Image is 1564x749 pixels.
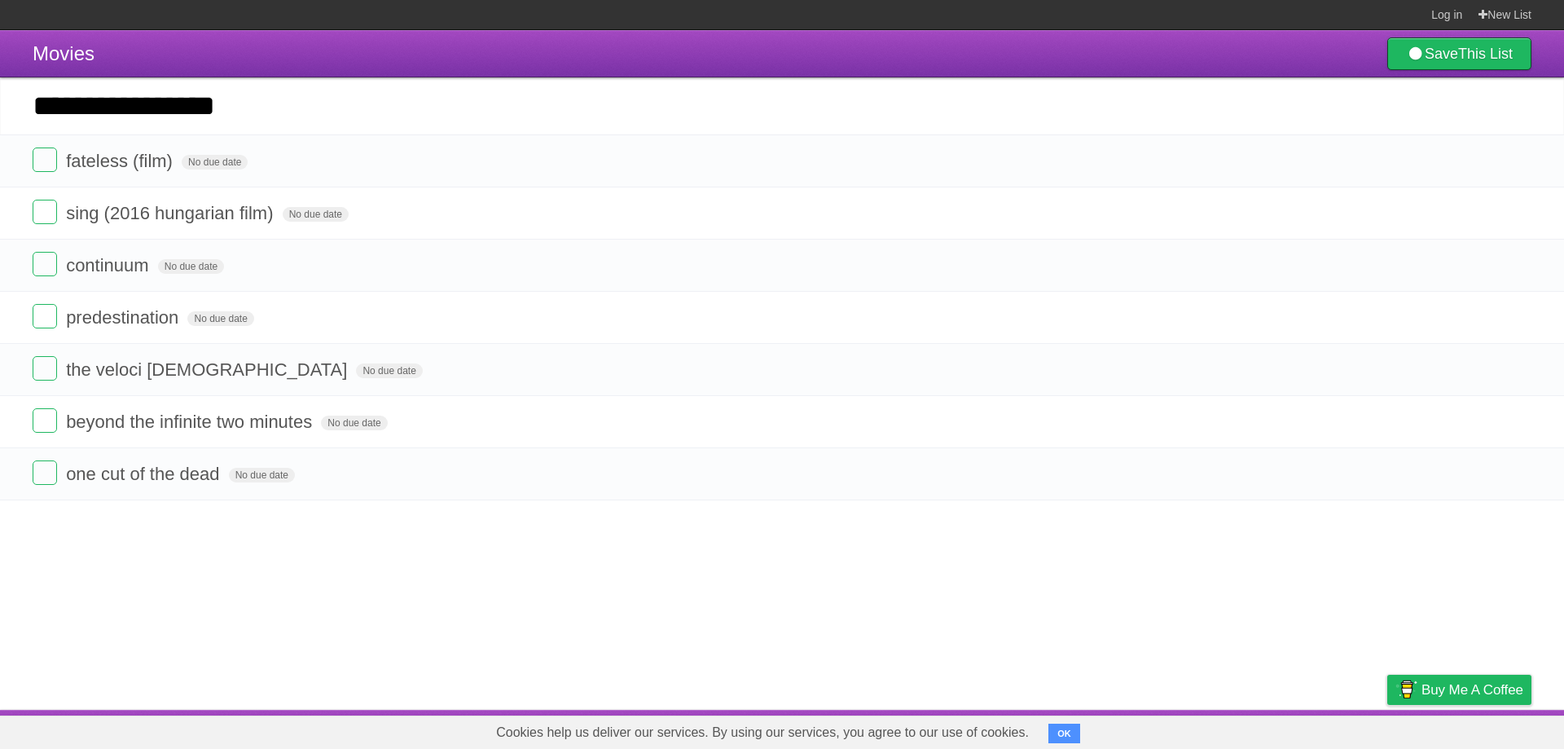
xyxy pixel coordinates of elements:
img: Buy me a coffee [1395,676,1417,703]
span: one cut of the dead [66,464,223,484]
label: Done [33,408,57,433]
span: No due date [187,311,253,326]
span: No due date [321,416,387,430]
span: Cookies help us deliver our services. By using our services, you agree to our use of cookies. [480,716,1045,749]
a: Suggest a feature [1429,714,1531,745]
span: No due date [158,259,224,274]
span: sing (2016 hungarian film) [66,203,277,223]
a: Privacy [1366,714,1408,745]
b: This List [1458,46,1513,62]
a: Developers [1224,714,1290,745]
label: Done [33,356,57,381]
span: No due date [356,363,422,378]
span: No due date [283,207,349,222]
span: the veloci [DEMOGRAPHIC_DATA] [66,359,351,380]
span: Movies [33,42,94,64]
label: Done [33,148,57,172]
label: Done [33,252,57,276]
label: Done [33,460,57,485]
span: continuum [66,255,153,275]
a: Terms [1311,714,1347,745]
span: beyond the infinite two minutes [66,412,316,432]
span: Buy me a coffee [1421,676,1523,704]
span: predestination [66,307,182,328]
a: SaveThis List [1387,37,1531,70]
label: Done [33,304,57,328]
a: About [1171,714,1205,745]
span: No due date [229,468,295,482]
button: OK [1048,724,1080,743]
a: Buy me a coffee [1387,675,1531,705]
span: fateless (film) [66,151,177,171]
label: Done [33,200,57,224]
span: No due date [182,155,248,170]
